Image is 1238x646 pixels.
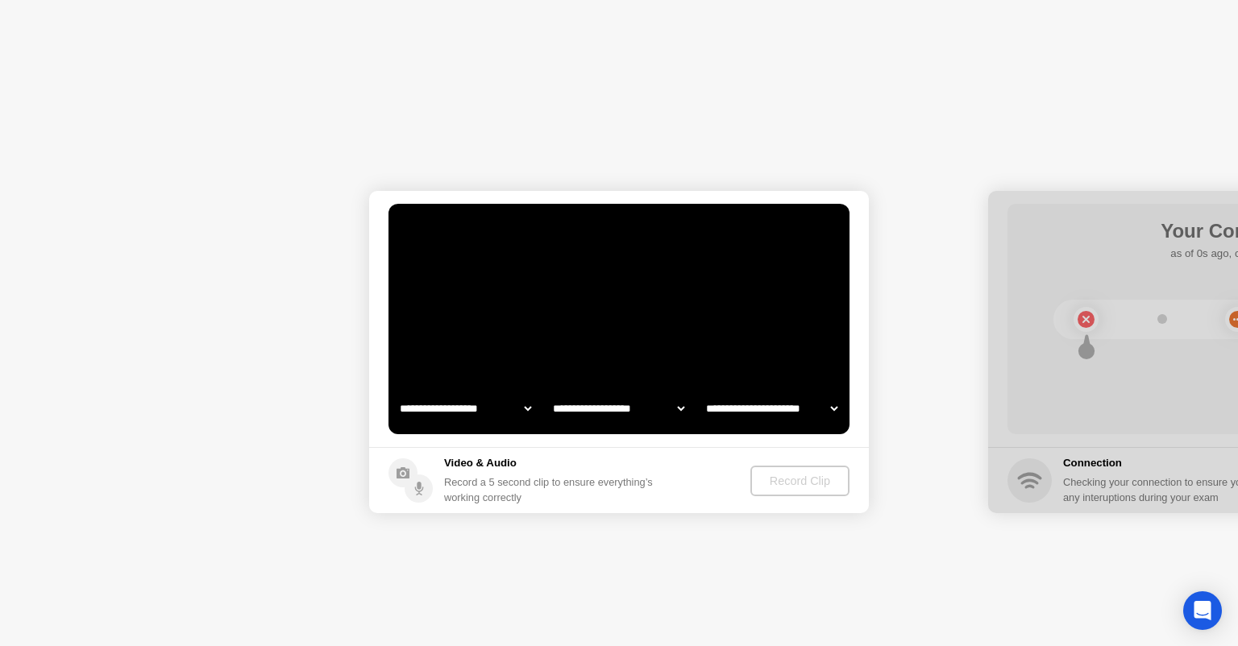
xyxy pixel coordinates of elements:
button: Record Clip [750,466,850,496]
select: Available cameras [397,392,534,424]
div: Record Clip [757,474,843,487]
div: Record a 5 second clip to ensure everything’s working correctly [444,474,659,505]
div: Open Intercom Messenger [1183,591,1222,630]
select: Available microphones [703,392,841,424]
h5: Video & Audio [444,455,659,471]
select: Available speakers [550,392,688,424]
